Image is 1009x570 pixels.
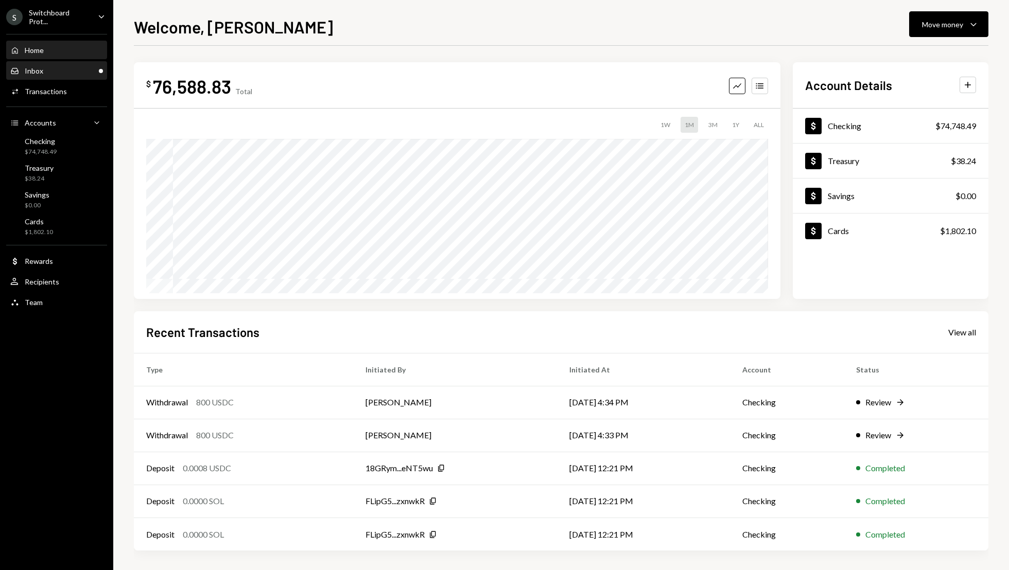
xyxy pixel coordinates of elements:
[865,429,891,441] div: Review
[730,386,844,419] td: Checking
[793,144,988,178] a: Treasury$38.24
[353,353,557,386] th: Initiated By
[183,528,224,541] div: 0.0000 SOL
[134,16,333,37] h1: Welcome, [PERSON_NAME]
[25,277,59,286] div: Recipients
[557,353,730,386] th: Initiated At
[557,386,730,419] td: [DATE] 4:34 PM
[6,272,107,291] a: Recipients
[557,452,730,485] td: [DATE] 12:21 PM
[25,164,54,172] div: Treasury
[865,528,905,541] div: Completed
[25,190,49,199] div: Savings
[793,179,988,213] a: Savings$0.00
[730,452,844,485] td: Checking
[146,528,175,541] div: Deposit
[955,190,976,202] div: $0.00
[750,117,768,133] div: ALL
[183,462,231,474] div: 0.0008 USDC
[730,353,844,386] th: Account
[6,61,107,80] a: Inbox
[6,134,107,158] a: Checking$74,748.49
[183,495,224,507] div: 0.0000 SOL
[935,120,976,132] div: $74,748.49
[353,419,557,452] td: [PERSON_NAME]
[865,495,905,507] div: Completed
[29,8,90,26] div: Switchboard Prot...
[146,324,259,341] h2: Recent Transactions
[6,9,23,25] div: S
[153,75,231,98] div: 76,588.83
[557,419,730,452] td: [DATE] 4:33 PM
[728,117,743,133] div: 1Y
[656,117,674,133] div: 1W
[6,41,107,59] a: Home
[793,213,988,248] a: Cards$1,802.10
[793,109,988,143] a: Checking$74,748.49
[6,82,107,100] a: Transactions
[25,174,54,183] div: $38.24
[25,46,44,55] div: Home
[25,148,57,156] div: $74,748.49
[6,214,107,239] a: Cards$1,802.10
[235,87,252,96] div: Total
[828,191,855,201] div: Savings
[25,228,53,237] div: $1,802.10
[557,485,730,518] td: [DATE] 12:21 PM
[196,429,234,441] div: 800 USDC
[146,79,151,89] div: $
[6,252,107,270] a: Rewards
[6,113,107,132] a: Accounts
[25,137,57,146] div: Checking
[909,11,988,37] button: Move money
[730,419,844,452] td: Checking
[196,396,234,408] div: 800 USDC
[146,396,188,408] div: Withdrawal
[6,293,107,311] a: Team
[704,117,722,133] div: 3M
[25,87,67,96] div: Transactions
[25,118,56,127] div: Accounts
[828,156,859,166] div: Treasury
[844,353,988,386] th: Status
[25,66,43,75] div: Inbox
[366,528,425,541] div: FLipG5...zxnwkR
[353,386,557,419] td: [PERSON_NAME]
[25,298,43,307] div: Team
[146,429,188,441] div: Withdrawal
[6,161,107,185] a: Treasury$38.24
[828,121,861,131] div: Checking
[828,226,849,236] div: Cards
[681,117,698,133] div: 1M
[805,77,892,94] h2: Account Details
[865,462,905,474] div: Completed
[25,201,49,210] div: $0.00
[951,155,976,167] div: $38.24
[146,462,175,474] div: Deposit
[940,225,976,237] div: $1,802.10
[865,396,891,408] div: Review
[922,19,963,30] div: Move money
[6,187,107,212] a: Savings$0.00
[25,257,53,265] div: Rewards
[366,495,425,507] div: FLipG5...zxnwkR
[948,326,976,337] a: View all
[146,495,175,507] div: Deposit
[730,518,844,550] td: Checking
[134,353,353,386] th: Type
[25,217,53,226] div: Cards
[948,327,976,337] div: View all
[366,462,433,474] div: 18GRym...eNT5wu
[557,518,730,550] td: [DATE] 12:21 PM
[730,485,844,518] td: Checking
